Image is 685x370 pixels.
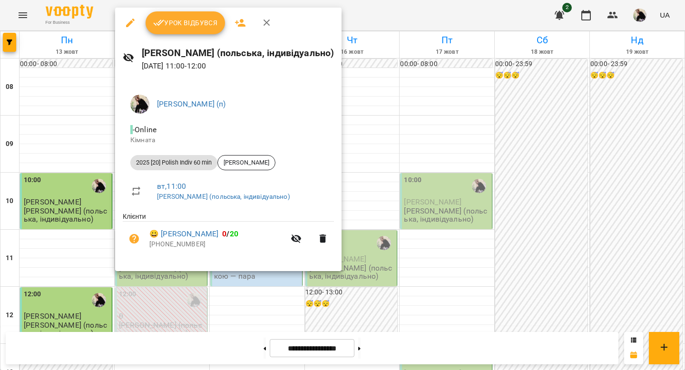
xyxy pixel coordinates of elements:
b: / [222,229,238,238]
span: 0 [222,229,226,238]
span: 2025 [20] Polish Indiv 60 min [130,158,217,167]
span: Урок відбувся [153,17,218,29]
p: Кімната [130,136,326,145]
a: 😀 [PERSON_NAME] [149,228,218,240]
p: [DATE] 11:00 - 12:00 [142,60,334,72]
img: 0c6ed0329b7ca94bd5cec2515854a76a.JPG [130,95,149,114]
span: - Online [130,125,158,134]
span: 20 [230,229,238,238]
button: Візит ще не сплачено. Додати оплату? [123,227,146,250]
ul: Клієнти [123,212,334,259]
a: [PERSON_NAME] (п) [157,99,226,108]
button: Урок відбувся [146,11,225,34]
div: [PERSON_NAME] [217,155,275,170]
h6: [PERSON_NAME] (польська, індивідуально) [142,46,334,60]
a: вт , 11:00 [157,182,186,191]
p: [PHONE_NUMBER] [149,240,285,249]
span: [PERSON_NAME] [218,158,275,167]
a: [PERSON_NAME] (польська, індивідуально) [157,193,290,200]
